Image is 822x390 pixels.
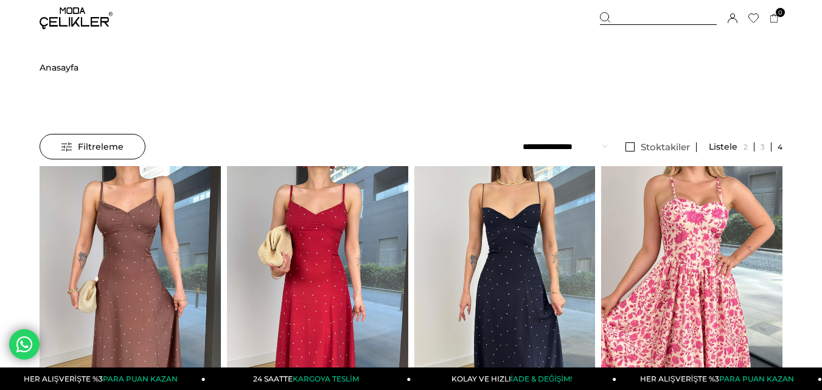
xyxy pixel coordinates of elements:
span: PARA PUAN KAZAN [103,374,178,383]
a: Anasayfa [40,37,78,99]
a: KOLAY VE HIZLIİADE & DEĞİŞİM! [411,367,617,390]
a: HER ALIŞVERİŞTE %3PARA PUAN KAZAN [616,367,822,390]
span: Filtreleme [61,134,124,159]
a: 24 SAATTEKARGOYA TESLİM [206,367,411,390]
a: Stoktakiler [619,142,697,152]
li: > [40,37,78,99]
span: 0 [776,8,785,17]
span: KARGOYA TESLİM [293,374,358,383]
span: İADE & DEĞİŞİM! [511,374,572,383]
img: logo [40,7,113,29]
a: 0 [770,14,779,23]
span: PARA PUAN KAZAN [719,374,794,383]
span: Stoktakiler [641,141,690,153]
